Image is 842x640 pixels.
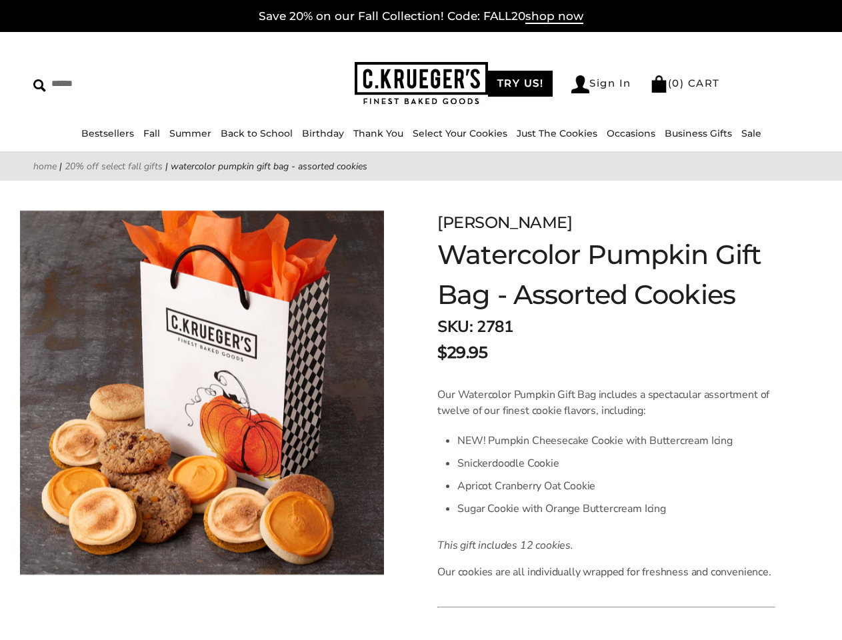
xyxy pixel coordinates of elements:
a: Sign In [571,75,631,93]
div: [PERSON_NAME] [437,211,775,235]
strong: SKU: [437,316,473,337]
h1: Watercolor Pumpkin Gift Bag - Assorted Cookies [437,235,775,315]
a: Summer [169,127,211,139]
li: Sugar Cookie with Orange Buttercream Icing [457,497,775,520]
a: Sale [741,127,761,139]
a: Back to School [221,127,293,139]
img: Watercolor Pumpkin Gift Bag - Assorted Cookies [20,211,384,575]
nav: breadcrumbs [33,159,809,174]
input: Search [33,73,211,94]
span: Watercolor Pumpkin Gift Bag - Assorted Cookies [171,160,367,173]
a: Just The Cookies [517,127,597,139]
span: $29.95 [437,341,487,365]
a: Save 20% on our Fall Collection! Code: FALL20shop now [259,9,583,24]
span: 0 [672,77,680,89]
a: Bestsellers [81,127,134,139]
a: Birthday [302,127,344,139]
img: Search [33,79,46,92]
li: Apricot Cranberry Oat Cookie [457,475,775,497]
a: Fall [143,127,160,139]
img: Account [571,75,589,93]
a: TRY US! [488,71,553,97]
a: Thank You [353,127,403,139]
span: 2781 [477,316,513,337]
span: | [165,160,168,173]
a: 20% Off Select Fall Gifts [65,160,163,173]
em: This gift includes 12 cookies. [437,538,573,553]
p: Our cookies are all individually wrapped for freshness and convenience. [437,564,775,580]
li: NEW! Pumpkin Cheesecake Cookie with Buttercream Icing [457,429,775,452]
img: C.KRUEGER'S [355,62,488,105]
p: Our Watercolor Pumpkin Gift Bag includes a spectacular assortment of twelve of our finest cookie ... [437,387,775,419]
a: Business Gifts [665,127,732,139]
li: Snickerdoodle Cookie [457,452,775,475]
img: Bag [650,75,668,93]
a: Home [33,160,57,173]
a: Occasions [607,127,655,139]
a: Select Your Cookies [413,127,507,139]
span: | [59,160,62,173]
span: shop now [525,9,583,24]
a: (0) CART [650,77,720,89]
